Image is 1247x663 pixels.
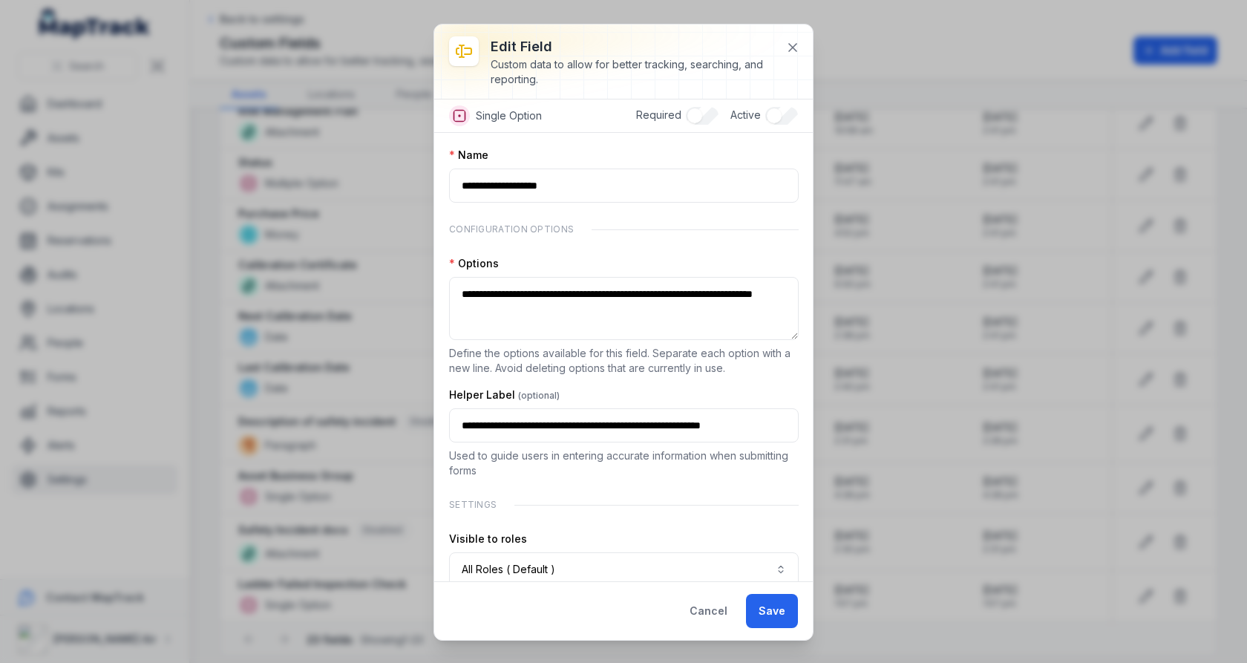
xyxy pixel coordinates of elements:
[449,490,799,520] div: Settings
[449,346,799,376] p: Define the options available for this field. Separate each option with a new line. Avoid deleting...
[449,277,799,340] textarea: :rs:-form-item-label
[491,57,774,87] div: Custom data to allow for better tracking, searching, and reporting.
[677,594,740,628] button: Cancel
[449,256,499,271] label: Options
[730,108,761,121] span: Active
[449,169,799,203] input: :rr:-form-item-label
[449,388,560,402] label: Helper Label
[746,594,798,628] button: Save
[636,108,681,121] span: Required
[476,108,542,123] span: Single Option
[449,215,799,244] div: Configuration Options
[449,532,527,546] label: Visible to roles
[449,552,799,587] button: All Roles ( Default )
[491,36,774,57] h3: Edit field
[449,408,799,442] input: :rt:-form-item-label
[449,148,488,163] label: Name
[449,448,799,478] p: Used to guide users in entering accurate information when submitting forms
